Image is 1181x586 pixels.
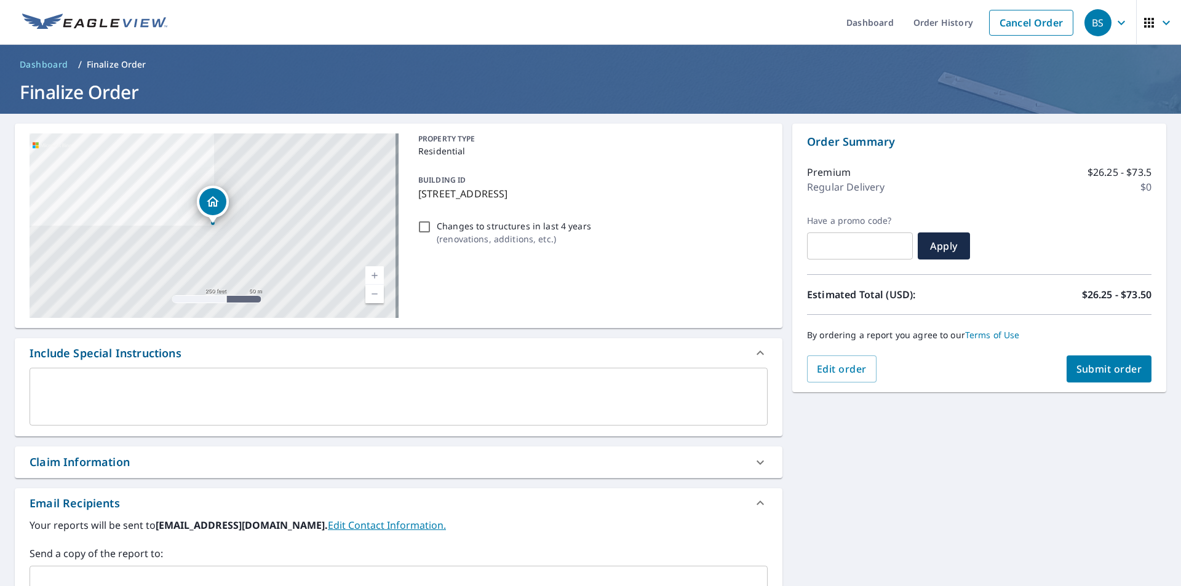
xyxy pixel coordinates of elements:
[418,145,763,157] p: Residential
[418,175,466,185] p: BUILDING ID
[918,232,970,259] button: Apply
[15,79,1166,105] h1: Finalize Order
[437,232,591,245] p: ( renovations, additions, etc. )
[30,518,768,533] label: Your reports will be sent to
[15,488,782,518] div: Email Recipients
[807,133,1151,150] p: Order Summary
[15,55,1166,74] nav: breadcrumb
[1076,362,1142,376] span: Submit order
[1084,9,1111,36] div: BS
[965,329,1020,341] a: Terms of Use
[15,446,782,478] div: Claim Information
[1088,165,1151,180] p: $26.25 - $73.5
[20,58,68,71] span: Dashboard
[928,239,960,253] span: Apply
[15,55,73,74] a: Dashboard
[437,220,591,232] p: Changes to structures in last 4 years
[807,180,885,194] p: Regular Delivery
[78,57,82,72] li: /
[87,58,146,71] p: Finalize Order
[22,14,167,32] img: EV Logo
[30,454,130,470] div: Claim Information
[807,287,979,302] p: Estimated Total (USD):
[365,285,384,303] a: Current Level 17, Zoom Out
[156,518,328,532] b: [EMAIL_ADDRESS][DOMAIN_NAME].
[418,186,763,201] p: [STREET_ADDRESS]
[1140,180,1151,194] p: $0
[30,495,120,512] div: Email Recipients
[807,330,1151,341] p: By ordering a report you agree to our
[817,362,867,376] span: Edit order
[807,355,877,382] button: Edit order
[197,186,229,224] div: Dropped pin, building 1, Residential property, 619 Cumnor Ave Barrington, IL 60010
[30,345,181,362] div: Include Special Instructions
[807,165,851,180] p: Premium
[15,338,782,368] div: Include Special Instructions
[30,546,768,561] label: Send a copy of the report to:
[989,10,1073,36] a: Cancel Order
[328,518,446,532] a: EditContactInfo
[418,133,763,145] p: PROPERTY TYPE
[807,215,913,226] label: Have a promo code?
[365,266,384,285] a: Current Level 17, Zoom In
[1067,355,1152,382] button: Submit order
[1082,287,1151,302] p: $26.25 - $73.50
